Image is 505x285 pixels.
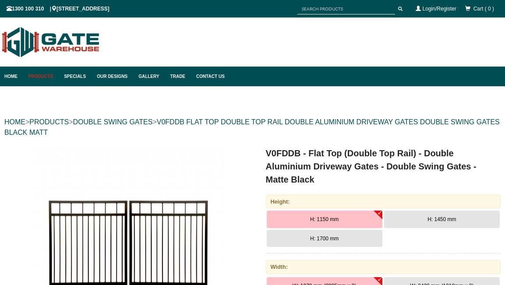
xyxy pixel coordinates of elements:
[134,67,166,86] a: Gallery
[266,260,501,274] div: Width:
[473,6,494,12] span: Cart ( 0 )
[4,118,25,126] a: HOME
[423,6,456,12] a: Login/Register
[266,147,501,186] h1: V0FDDB - Flat Top (Double Top Rail) - Double Aluminium Driveway Gates - Double Swing Gates - Matt...
[4,118,500,136] a: V0FDDB FLAT TOP DOUBLE TOP RAIL DOUBLE ALUMINIUM DRIVEWAY GATES DOUBLE SWING GATES BLACK MATT
[60,67,92,86] a: Specials
[267,211,382,228] button: H: 1150 mm
[166,67,192,86] a: Trade
[4,108,501,147] div: > > >
[297,4,395,14] input: SEARCH PRODUCTS
[384,211,500,228] button: H: 1450 mm
[267,230,382,247] button: H: 1700 mm
[29,118,69,126] a: PRODUCTS
[24,67,60,86] a: Products
[427,216,456,222] span: H: 1450 mm
[7,6,109,12] span: 1300 100 310 | [STREET_ADDRESS]
[310,236,339,242] span: H: 1700 mm
[266,195,501,208] div: Height:
[310,216,339,222] span: H: 1150 mm
[192,67,225,86] a: Contact Us
[92,67,134,86] a: Our Designs
[4,67,24,86] a: Home
[73,118,152,126] a: DOUBLE SWING GATES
